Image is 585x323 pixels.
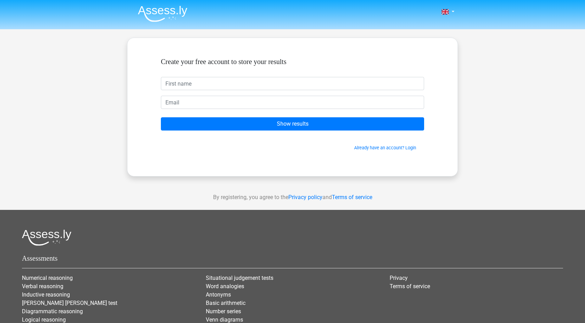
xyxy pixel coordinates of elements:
[138,6,187,22] img: Assessly
[22,275,73,281] a: Numerical reasoning
[206,300,245,306] a: Basic arithmetic
[161,117,424,131] input: Show results
[332,194,372,200] a: Terms of service
[206,283,244,290] a: Word analogies
[22,300,117,306] a: [PERSON_NAME] [PERSON_NAME] test
[206,275,273,281] a: Situational judgement tests
[22,316,66,323] a: Logical reasoning
[161,77,424,90] input: First name
[354,145,416,150] a: Already have an account? Login
[161,96,424,109] input: Email
[206,291,231,298] a: Antonyms
[22,283,63,290] a: Verbal reasoning
[206,308,241,315] a: Number series
[161,57,424,66] h5: Create your free account to store your results
[206,316,243,323] a: Venn diagrams
[22,308,83,315] a: Diagrammatic reasoning
[22,291,70,298] a: Inductive reasoning
[288,194,322,200] a: Privacy policy
[390,283,430,290] a: Terms of service
[390,275,408,281] a: Privacy
[22,254,563,262] h5: Assessments
[22,229,71,246] img: Assessly logo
